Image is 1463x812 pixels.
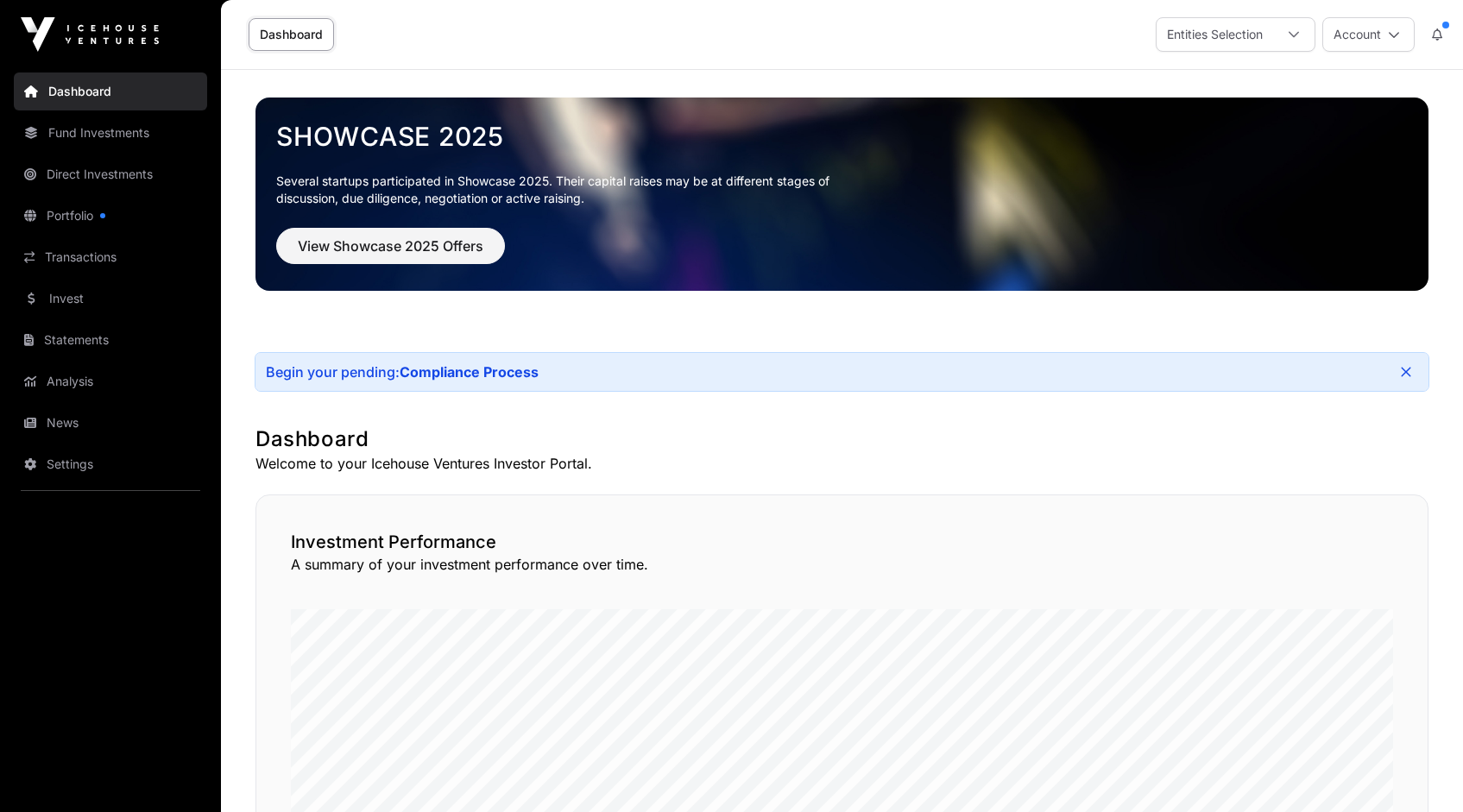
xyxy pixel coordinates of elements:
[21,17,159,52] img: Icehouse Ventures Logo
[14,155,207,193] a: Direct Investments
[14,404,207,442] a: News
[14,197,207,235] a: Portfolio
[14,280,207,318] a: Invest
[1377,729,1463,812] iframe: Chat Widget
[276,228,505,264] button: View Showcase 2025 Offers
[14,445,207,483] a: Settings
[249,18,334,51] a: Dashboard
[14,362,207,400] a: Analysis
[276,173,856,207] p: Several startups participated in Showcase 2025. Their capital raises may be at different stages o...
[291,530,1393,554] h2: Investment Performance
[1394,360,1418,384] button: Close
[1157,18,1273,51] div: Entities Selection
[276,121,1408,152] a: Showcase 2025
[400,363,539,381] a: Compliance Process
[291,554,1393,575] p: A summary of your investment performance over time.
[298,236,483,256] span: View Showcase 2025 Offers
[255,453,1428,474] p: Welcome to your Icehouse Ventures Investor Portal.
[255,98,1428,291] img: Showcase 2025
[14,238,207,276] a: Transactions
[14,114,207,152] a: Fund Investments
[266,363,539,381] div: Begin your pending:
[14,321,207,359] a: Statements
[276,245,505,262] a: View Showcase 2025 Offers
[1322,17,1415,52] button: Account
[14,72,207,110] a: Dashboard
[255,425,1428,453] h1: Dashboard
